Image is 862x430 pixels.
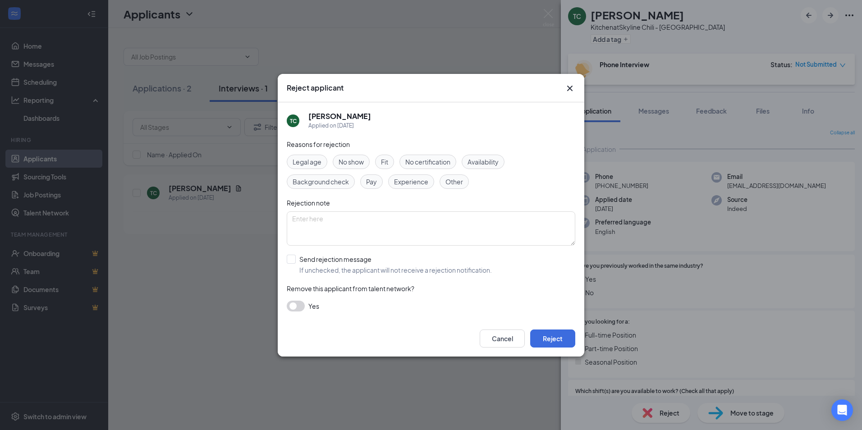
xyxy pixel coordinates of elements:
button: Reject [530,329,575,348]
span: Experience [394,177,428,187]
span: No show [339,157,364,167]
span: Rejection note [287,199,330,207]
button: Close [564,83,575,94]
div: TC [290,117,297,124]
svg: Cross [564,83,575,94]
span: Legal age [293,157,321,167]
span: No certification [405,157,450,167]
span: Availability [468,157,499,167]
h5: [PERSON_NAME] [308,111,371,121]
div: Open Intercom Messenger [831,399,853,421]
span: Yes [308,301,319,311]
span: Pay [366,177,377,187]
div: Applied on [DATE] [308,121,371,130]
button: Cancel [480,329,525,348]
span: Remove this applicant from talent network? [287,284,414,293]
span: Reasons for rejection [287,140,350,148]
h3: Reject applicant [287,83,344,93]
span: Other [445,177,463,187]
span: Fit [381,157,388,167]
span: Background check [293,177,349,187]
